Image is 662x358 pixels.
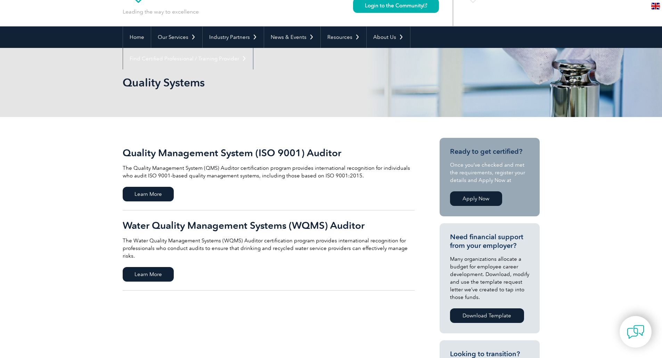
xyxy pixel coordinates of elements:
[423,3,427,7] img: open_square.png
[123,138,415,210] a: Quality Management System (ISO 9001) Auditor The Quality Management System (QMS) Auditor certific...
[123,220,415,231] h2: Water Quality Management Systems (WQMS) Auditor
[203,26,264,48] a: Industry Partners
[123,8,199,16] p: Leading the way to excellence
[450,161,529,184] p: Once you’ve checked and met the requirements, register your details and Apply Now at
[123,26,151,48] a: Home
[123,147,415,158] h2: Quality Management System (ISO 9001) Auditor
[123,237,415,260] p: The Water Quality Management Systems (WQMS) Auditor certification program provides international ...
[651,3,660,9] img: en
[627,323,644,341] img: contact-chat.png
[123,164,415,180] p: The Quality Management System (QMS) Auditor certification program provides international recognit...
[151,26,202,48] a: Our Services
[123,267,174,282] span: Learn More
[123,48,253,69] a: Find Certified Professional / Training Provider
[450,191,502,206] a: Apply Now
[123,210,415,291] a: Water Quality Management Systems (WQMS) Auditor The Water Quality Management Systems (WQMS) Audit...
[321,26,366,48] a: Resources
[450,233,529,250] h3: Need financial support from your employer?
[450,255,529,301] p: Many organizations allocate a budget for employee career development. Download, modify and use th...
[450,147,529,156] h3: Ready to get certified?
[450,308,524,323] a: Download Template
[367,26,410,48] a: About Us
[123,76,390,89] h1: Quality Systems
[123,187,174,201] span: Learn More
[264,26,320,48] a: News & Events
